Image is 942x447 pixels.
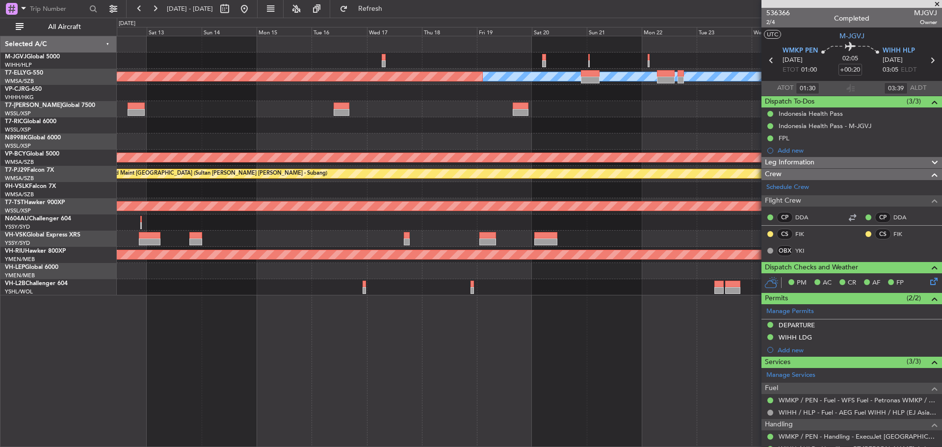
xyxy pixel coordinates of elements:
a: WMKP / PEN - Handling - ExecuJet [GEOGRAPHIC_DATA] WMKP / PEN [779,432,937,441]
span: (3/3) [907,96,921,106]
a: T7-TSTHawker 900XP [5,200,65,206]
a: YSSY/SYD [5,223,30,231]
span: T7-[PERSON_NAME] [5,103,62,108]
a: DDA [795,213,817,222]
div: Indonesia Health Pass [779,109,843,118]
a: VH-RIUHawker 800XP [5,248,66,254]
span: Refresh [350,5,391,12]
a: WSSL/XSP [5,110,31,117]
div: Mon 15 [257,27,312,36]
span: M-JGVJ [839,31,864,41]
span: T7-TST [5,200,24,206]
a: YKI [795,246,817,255]
a: Manage Permits [766,307,814,316]
div: Fri 19 [477,27,532,36]
a: WMSA/SZB [5,191,34,198]
div: Sun 14 [202,27,257,36]
a: WMSA/SZB [5,158,34,166]
span: VH-L2B [5,281,26,287]
a: Manage Services [766,370,815,380]
a: YMEN/MEB [5,256,35,263]
a: WSSL/XSP [5,142,31,150]
span: VH-VSK [5,232,26,238]
span: T7-RIC [5,119,23,125]
a: WIHH/HLP [5,61,32,69]
button: All Aircraft [11,19,106,35]
a: M-JGVJGlobal 5000 [5,54,60,60]
span: [DATE] [783,55,803,65]
span: N604AU [5,216,29,222]
div: WIHH LDG [779,333,812,342]
div: Fri 12 [92,27,147,36]
div: CP [875,212,891,223]
a: T7-PJ29Falcon 7X [5,167,54,173]
span: Handling [765,419,793,430]
div: Sat 13 [147,27,202,36]
span: 2/4 [766,18,790,26]
a: YMEN/MEB [5,272,35,279]
a: YSSY/SYD [5,239,30,247]
div: CS [777,229,793,239]
span: ETOT [783,65,799,75]
a: WMSA/SZB [5,175,34,182]
a: VP-BCYGlobal 5000 [5,151,59,157]
span: Crew [765,169,782,180]
a: WMKP / PEN - Fuel - WFS Fuel - Petronas WMKP / PEN (EJ Asia Only) [779,396,937,404]
span: 01:00 [801,65,817,75]
button: Refresh [335,1,394,17]
span: Leg Information [765,157,814,168]
a: VH-LEPGlobal 6000 [5,264,58,270]
div: Indonesia Health Pass - M-JGVJ [779,122,871,130]
a: N8998KGlobal 6000 [5,135,61,141]
span: Services [765,357,790,368]
a: VH-VSKGlobal Express XRS [5,232,80,238]
span: AF [872,278,880,288]
div: Completed [834,13,869,24]
a: DDA [893,213,916,222]
div: Sun 21 [587,27,642,36]
input: Trip Number [30,1,86,16]
span: Permits [765,293,788,304]
span: All Aircraft [26,24,104,30]
a: T7-RICGlobal 6000 [5,119,56,125]
div: OBX [777,245,793,256]
div: Wed 24 [752,27,807,36]
button: UTC [764,30,781,39]
div: CS [875,229,891,239]
a: Schedule Crew [766,183,809,192]
input: --:-- [884,82,908,94]
span: T7-ELLY [5,70,26,76]
div: Mon 22 [642,27,697,36]
span: CR [848,278,856,288]
span: WIHH HLP [883,46,915,56]
span: T7-PJ29 [5,167,27,173]
span: N8998K [5,135,27,141]
span: VP-CJR [5,86,25,92]
a: WSSL/XSP [5,207,31,214]
a: WSSL/XSP [5,126,31,133]
span: WMKP PEN [783,46,818,56]
div: Sat 20 [532,27,587,36]
span: Flight Crew [765,195,801,207]
a: 9H-VSLKFalcon 7X [5,184,56,189]
span: Dispatch Checks and Weather [765,262,858,273]
input: --:-- [796,82,819,94]
div: DEPARTURE [779,321,815,329]
span: ELDT [901,65,916,75]
a: T7-ELLYG-550 [5,70,43,76]
div: Add new [778,146,937,155]
div: [DATE] [119,20,135,28]
div: Tue 16 [312,27,366,36]
a: T7-[PERSON_NAME]Global 7500 [5,103,95,108]
a: VH-L2BChallenger 604 [5,281,68,287]
span: (2/2) [907,293,921,303]
div: Thu 18 [422,27,477,36]
span: M-JGVJ [5,54,26,60]
div: CP [777,212,793,223]
a: VP-CJRG-650 [5,86,42,92]
span: PM [797,278,807,288]
div: Wed 17 [367,27,422,36]
span: MJGVJ [914,8,937,18]
a: WIHH / HLP - Fuel - AEG Fuel WIHH / HLP (EJ Asia Only) [779,408,937,417]
a: FIK [795,230,817,238]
